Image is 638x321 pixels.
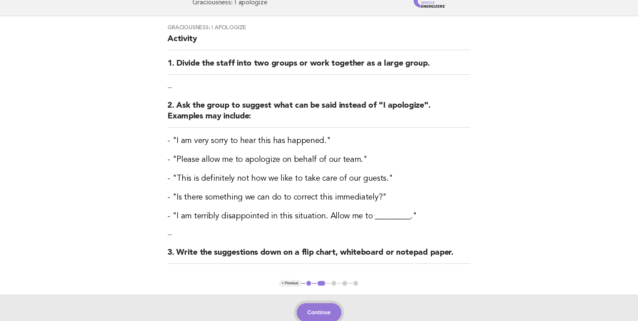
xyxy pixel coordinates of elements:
[167,230,471,239] p: --
[167,192,471,203] h3: - "Is there something we can do to correct this immediately?"
[279,280,301,287] button: < Previous
[167,136,471,146] h3: - "I am very sorry to hear this has happened."
[167,58,471,75] h2: 1. Divide the staff into two groups or work together as a large group.
[167,173,471,184] h3: - "This is definitely not how we like to take care of our guests."
[167,154,471,165] h3: - "Please allow me to apologize on behalf of our team."
[305,280,312,287] button: 1
[316,280,326,287] button: 2
[167,247,471,264] h2: 3. Write the suggestions down on a flip chart, whiteboard or notepad paper.
[167,34,471,50] h2: Activity
[167,211,471,222] h3: - "I am terribly disappointed in this situation. Allow me to _________."
[167,83,471,92] p: --
[167,24,471,31] h3: Graciousness: I apologize
[167,100,471,128] h2: 2. Ask the group to suggest what can be said instead of "I apologize". Examples may include:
